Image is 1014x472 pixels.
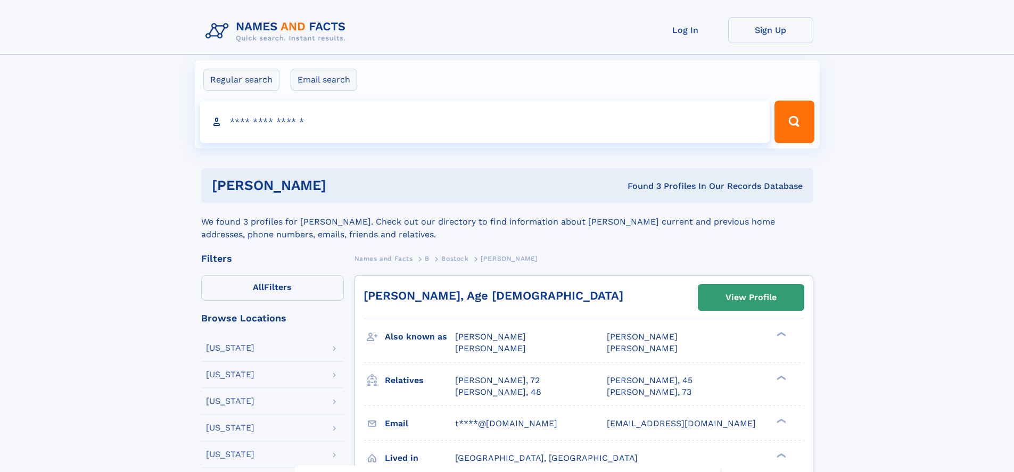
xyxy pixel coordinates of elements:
div: Filters [201,254,344,263]
span: All [253,282,264,292]
span: [GEOGRAPHIC_DATA], [GEOGRAPHIC_DATA] [455,453,638,463]
a: Names and Facts [355,252,413,265]
a: Log In [643,17,728,43]
div: ❯ [774,374,787,381]
a: [PERSON_NAME], Age [DEMOGRAPHIC_DATA] [364,289,623,302]
a: View Profile [698,285,804,310]
div: ❯ [774,417,787,424]
label: Filters [201,275,344,301]
div: [US_STATE] [206,370,254,379]
a: [PERSON_NAME], 73 [607,386,691,398]
span: [PERSON_NAME] [455,343,526,353]
h3: Lived in [385,449,455,467]
a: [PERSON_NAME], 72 [455,375,540,386]
label: Email search [291,69,357,91]
div: [US_STATE] [206,397,254,405]
button: Search Button [774,101,814,143]
span: Bostock [441,255,468,262]
span: B [425,255,430,262]
div: Browse Locations [201,313,344,323]
div: ❯ [774,331,787,338]
h3: Email [385,415,455,433]
div: View Profile [726,285,777,310]
div: ❯ [774,452,787,459]
h1: [PERSON_NAME] [212,179,477,192]
a: Sign Up [728,17,813,43]
div: [US_STATE] [206,424,254,432]
span: [EMAIL_ADDRESS][DOMAIN_NAME] [607,418,756,428]
h3: Also known as [385,328,455,346]
a: B [425,252,430,265]
div: [US_STATE] [206,344,254,352]
h3: Relatives [385,371,455,390]
span: [PERSON_NAME] [607,343,678,353]
a: [PERSON_NAME], 45 [607,375,693,386]
div: Found 3 Profiles In Our Records Database [477,180,803,192]
div: We found 3 profiles for [PERSON_NAME]. Check out our directory to find information about [PERSON_... [201,203,813,241]
span: [PERSON_NAME] [455,332,526,342]
label: Regular search [203,69,279,91]
div: [US_STATE] [206,450,254,459]
input: search input [200,101,770,143]
a: [PERSON_NAME], 48 [455,386,541,398]
span: [PERSON_NAME] [481,255,538,262]
span: [PERSON_NAME] [607,332,678,342]
img: Logo Names and Facts [201,17,355,46]
a: Bostock [441,252,468,265]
